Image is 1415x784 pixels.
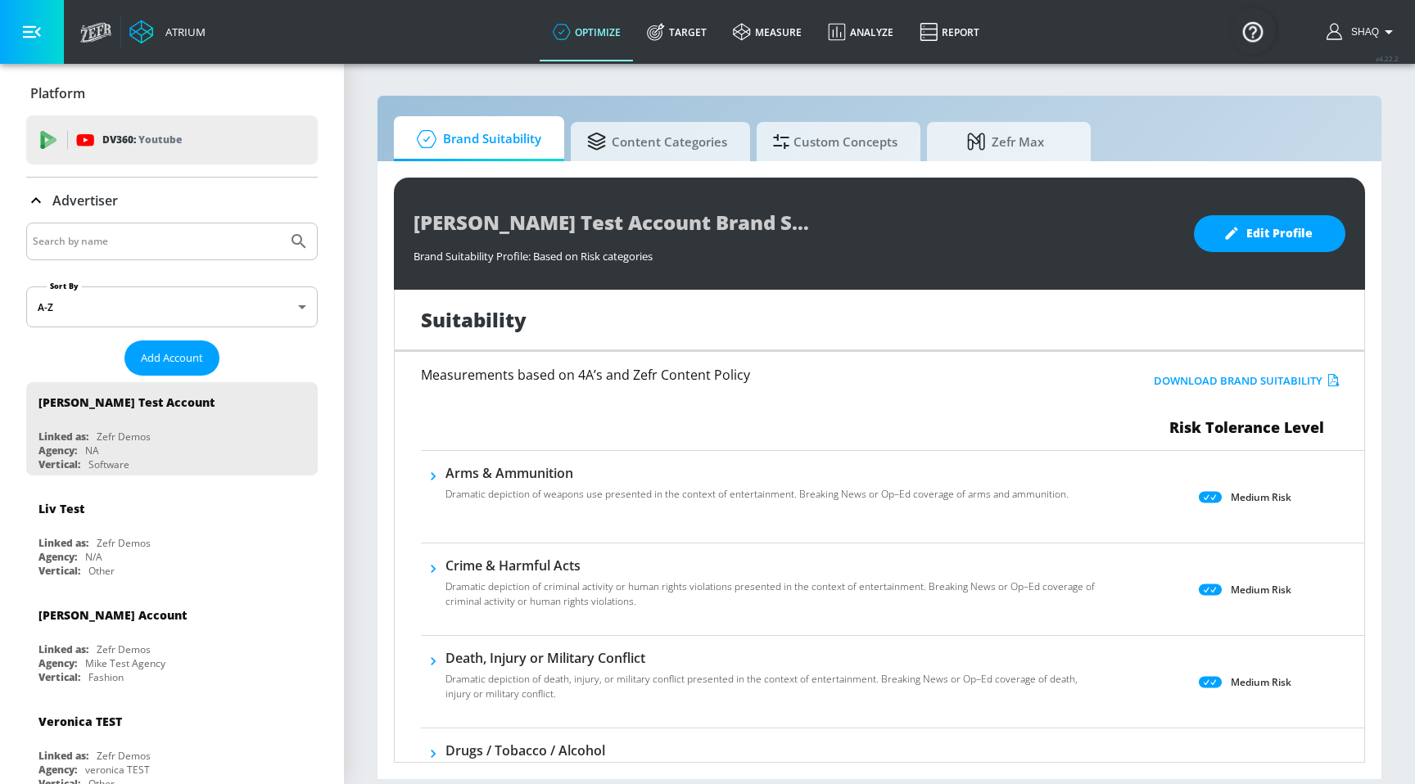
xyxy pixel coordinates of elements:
[38,457,80,471] div: Vertical:
[634,2,720,61] a: Target
[1150,368,1344,394] button: Download Brand Suitability
[26,115,318,164] div: DV360: Youtube
[1327,22,1399,42] button: Shaq
[138,131,182,148] p: Youtube
[38,550,77,564] div: Agency:
[445,464,1069,511] div: Arms & AmmunitionDramatic depiction of weapons use presented in the context of entertainment. Bre...
[26,178,318,223] div: Advertiser
[26,595,318,688] div: [PERSON_NAME] AccountLinked as:Zefr DemosAgency:Mike Test AgencyVertical:Fashion
[38,536,88,550] div: Linked as:
[445,556,1104,619] div: Crime & Harmful ActsDramatic depiction of criminal activity or human rights violations presented ...
[421,368,1050,381] h6: Measurements based on 4A’s and Zefr Content Policy
[38,394,215,410] div: [PERSON_NAME] Test Account
[445,556,1104,574] h6: Crime & Harmful Acts
[85,656,165,670] div: Mike Test Agency
[124,340,219,376] button: Add Account
[38,564,80,578] div: Vertical:
[38,763,77,777] div: Agency:
[38,714,122,729] div: Veronica TEST
[88,564,115,578] div: Other
[1227,223,1313,244] span: Edit Profile
[38,430,88,444] div: Linked as:
[97,749,151,763] div: Zefr Demos
[38,607,187,623] div: [PERSON_NAME] Account
[445,579,1104,609] p: Dramatic depiction of criminal activity or human rights violations presented in the context of en...
[38,444,77,457] div: Agency:
[1231,581,1291,598] p: Medium Risk
[906,2,992,61] a: Report
[1345,26,1379,38] span: login as: shaquille.huang@zefr.com
[38,656,77,670] div: Agency:
[129,20,206,44] a: Atrium
[943,122,1068,161] span: Zefr Max
[26,489,318,582] div: Liv TestLinked as:Zefr DemosAgency:N/AVertical:Other
[85,550,102,564] div: N/A
[38,749,88,763] div: Linked as:
[414,241,1178,264] div: Brand Suitability Profile: Based on Risk categories
[88,670,124,684] div: Fashion
[1231,489,1291,506] p: Medium Risk
[445,464,1069,482] h6: Arms & Ammunition
[102,131,182,149] p: DV360:
[159,25,206,39] div: Atrium
[38,642,88,656] div: Linked as:
[26,70,318,116] div: Platform
[38,501,84,516] div: Liv Test
[1230,8,1276,54] button: Open Resource Center
[773,122,897,161] span: Custom Concepts
[85,444,99,457] div: NA
[97,642,151,656] div: Zefr Demos
[421,306,527,333] h1: Suitability
[1194,215,1345,252] button: Edit Profile
[445,649,1104,667] h6: Death, Injury or Military Conflict
[410,119,541,159] span: Brand Suitability
[587,122,727,161] span: Content Categories
[720,2,815,61] a: measure
[30,84,85,102] p: Platform
[88,457,129,471] div: Software
[47,281,82,291] label: Sort By
[445,487,1069,502] p: Dramatic depiction of weapons use presented in the context of entertainment. Breaking News or Op–...
[38,670,80,684] div: Vertical:
[33,231,281,252] input: Search by name
[445,672,1104,701] p: Dramatic depiction of death, injury, or military conflict presented in the context of entertainme...
[445,741,1104,759] h6: Drugs / Tobacco / Alcohol
[1231,674,1291,691] p: Medium Risk
[26,382,318,475] div: [PERSON_NAME] Test AccountLinked as:Zefr DemosAgency:NAVertical:Software
[97,536,151,550] div: Zefr Demos
[97,430,151,444] div: Zefr Demos
[1376,54,1399,63] span: v 4.22.2
[52,191,118,210] p: Advertiser
[1169,417,1324,437] span: Risk Tolerance Level
[815,2,906,61] a: Analyze
[141,349,203,367] span: Add Account
[85,763,150,777] div: veronica TEST
[540,2,634,61] a: optimize
[26,286,318,327] div: A-Z
[445,649,1104,711] div: Death, Injury or Military ConflictDramatic depiction of death, injury, or military conflict prese...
